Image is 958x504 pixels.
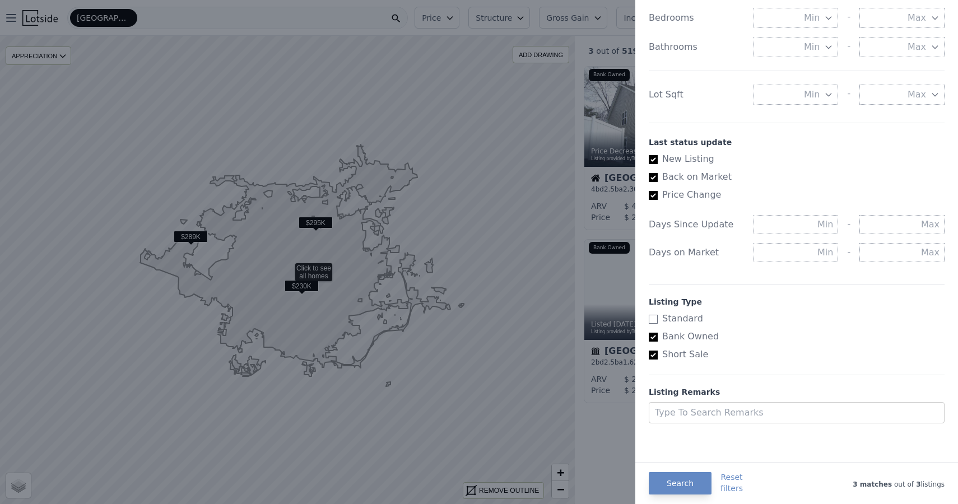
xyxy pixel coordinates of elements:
[649,152,936,166] label: New Listing
[754,85,839,105] button: Min
[649,11,745,25] div: Bedrooms
[649,315,658,324] input: Standard
[859,215,945,234] input: Max
[649,312,936,325] label: Standard
[754,215,839,234] input: Min
[649,88,745,101] div: Lot Sqft
[754,8,839,28] button: Min
[914,480,921,488] span: 3
[649,296,945,307] div: Listing Type
[649,173,658,182] input: Back on Market
[859,85,945,105] button: Max
[649,218,745,231] div: Days Since Update
[649,351,658,360] input: Short Sale
[804,40,820,54] span: Min
[649,348,936,361] label: Short Sale
[754,37,839,57] button: Min
[743,478,945,489] div: out of listings
[859,37,945,57] button: Max
[649,188,936,202] label: Price Change
[804,11,820,25] span: Min
[649,191,658,200] input: Price Change
[908,40,926,54] span: Max
[649,333,658,342] input: Bank Owned
[847,8,850,28] div: -
[754,243,839,262] input: Min
[847,215,850,234] div: -
[649,40,745,54] div: Bathrooms
[649,137,945,148] div: Last status update
[649,386,945,398] div: Listing Remarks
[649,155,658,164] input: New Listing
[847,37,850,57] div: -
[908,88,926,101] span: Max
[649,472,711,494] button: Search
[649,170,936,184] label: Back on Market
[649,330,936,343] label: Bank Owned
[847,85,850,105] div: -
[649,246,745,259] div: Days on Market
[847,243,850,262] div: -
[908,11,926,25] span: Max
[853,480,892,488] span: 3 matches
[720,472,743,494] button: Resetfilters
[859,8,945,28] button: Max
[804,88,820,101] span: Min
[859,243,945,262] input: Max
